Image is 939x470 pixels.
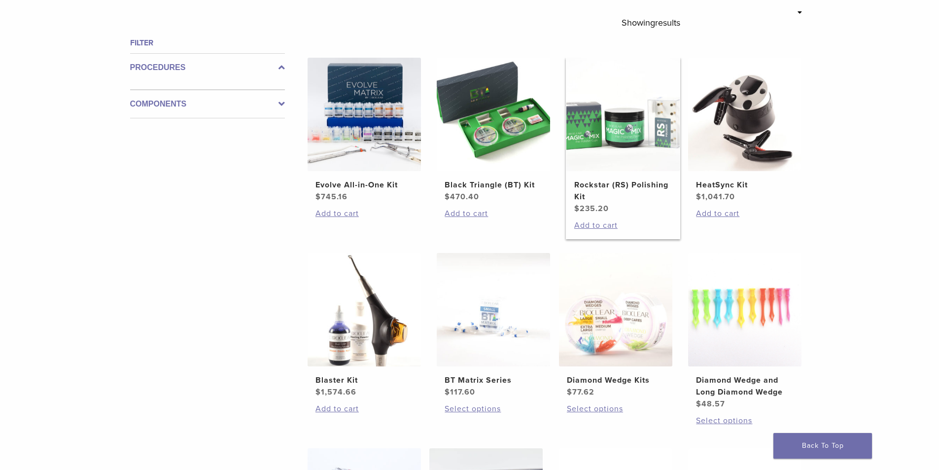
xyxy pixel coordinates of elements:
[315,208,413,219] a: Add to cart: “Evolve All-in-One Kit”
[436,253,551,398] a: BT Matrix SeriesBT Matrix Series $117.60
[696,192,735,202] bdi: 1,041.70
[567,387,594,397] bdi: 77.62
[574,219,672,231] a: Add to cart: “Rockstar (RS) Polishing Kit”
[696,415,794,427] a: Select options for “Diamond Wedge and Long Diamond Wedge”
[688,253,801,366] img: Diamond Wedge and Long Diamond Wedge
[445,387,475,397] bdi: 117.60
[445,208,542,219] a: Add to cart: “Black Triangle (BT) Kit”
[315,387,356,397] bdi: 1,574.66
[688,253,802,410] a: Diamond Wedge and Long Diamond WedgeDiamond Wedge and Long Diamond Wedge $48.57
[445,192,450,202] span: $
[315,192,321,202] span: $
[696,399,701,409] span: $
[566,58,681,215] a: Rockstar (RS) Polishing KitRockstar (RS) Polishing Kit $235.20
[307,253,422,398] a: Blaster KitBlaster Kit $1,574.66
[308,58,421,171] img: Evolve All-in-One Kit
[445,387,450,397] span: $
[559,253,672,366] img: Diamond Wedge Kits
[622,12,680,33] p: Showing results
[130,62,285,73] label: Procedures
[696,399,725,409] bdi: 48.57
[307,58,422,203] a: Evolve All-in-One KitEvolve All-in-One Kit $745.16
[567,374,664,386] h2: Diamond Wedge Kits
[436,58,551,203] a: Black Triangle (BT) KitBlack Triangle (BT) Kit $470.40
[567,387,572,397] span: $
[308,253,421,366] img: Blaster Kit
[574,204,580,214] span: $
[574,179,672,203] h2: Rockstar (RS) Polishing Kit
[445,374,542,386] h2: BT Matrix Series
[688,58,801,171] img: HeatSync Kit
[696,179,794,191] h2: HeatSync Kit
[315,192,348,202] bdi: 745.16
[437,58,550,171] img: Black Triangle (BT) Kit
[445,179,542,191] h2: Black Triangle (BT) Kit
[696,374,794,398] h2: Diamond Wedge and Long Diamond Wedge
[130,37,285,49] h4: Filter
[696,208,794,219] a: Add to cart: “HeatSync Kit”
[315,387,321,397] span: $
[445,403,542,415] a: Select options for “BT Matrix Series”
[688,58,802,203] a: HeatSync KitHeatSync Kit $1,041.70
[558,253,673,398] a: Diamond Wedge KitsDiamond Wedge Kits $77.62
[445,192,479,202] bdi: 470.40
[315,403,413,415] a: Add to cart: “Blaster Kit”
[315,179,413,191] h2: Evolve All-in-One Kit
[773,433,872,459] a: Back To Top
[696,192,701,202] span: $
[567,403,664,415] a: Select options for “Diamond Wedge Kits”
[437,253,550,366] img: BT Matrix Series
[315,374,413,386] h2: Blaster Kit
[574,204,609,214] bdi: 235.20
[566,58,680,171] img: Rockstar (RS) Polishing Kit
[130,98,285,110] label: Components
